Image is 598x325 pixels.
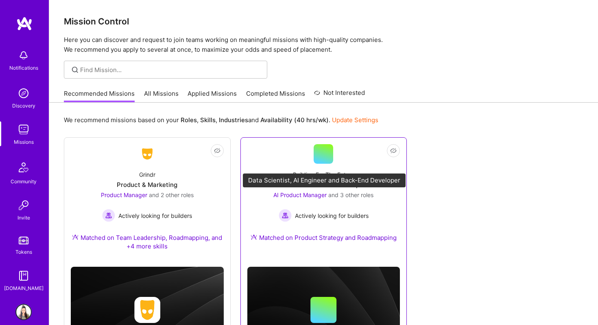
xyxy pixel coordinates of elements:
i: icon EyeClosed [214,147,220,154]
span: Actively looking for builders [295,211,369,220]
a: All Missions [144,89,179,103]
a: Building For The FutureTeam for a Tech StartupAI Product Manager and 3 other rolesActively lookin... [247,144,400,252]
a: User Avatar [13,304,34,320]
input: Find Mission... [80,66,261,74]
div: Matched on Team Leadership, Roadmapping, and +4 more skills [71,233,224,250]
span: AI Product Manager [273,191,327,198]
a: Applied Missions [188,89,237,103]
a: Update Settings [332,116,378,124]
img: discovery [15,85,32,101]
a: Company LogoGrindrProduct & MarketingProduct Manager and 2 other rolesActively looking for builde... [71,144,224,260]
img: Ateam Purple Icon [72,234,79,240]
img: bell [15,47,32,64]
img: Community [14,158,33,177]
img: tokens [19,237,28,244]
a: Not Interested [314,88,365,103]
img: Company logo [134,297,160,323]
b: Availability (40 hrs/wk) [260,116,329,124]
div: Invite [17,213,30,222]
div: Grindr [139,170,155,179]
div: Missions [14,138,34,146]
span: and 2 other roles [149,191,194,198]
img: logo [16,16,33,31]
img: Invite [15,197,32,213]
a: Recommended Missions [64,89,135,103]
div: Discovery [12,101,35,110]
img: Ateam Purple Icon [251,234,257,240]
i: icon EyeClosed [390,147,397,154]
div: Team for a Tech Startup [288,180,360,189]
div: Product & Marketing [117,180,177,189]
a: Completed Missions [246,89,305,103]
img: User Avatar [15,304,32,320]
span: and 3 other roles [328,191,373,198]
b: Skills [200,116,216,124]
p: Here you can discover and request to join teams working on meaningful missions with high-quality ... [64,35,583,55]
img: teamwork [15,121,32,138]
img: guide book [15,268,32,284]
span: Actively looking for builders [118,211,192,220]
b: Industries [219,116,248,124]
i: icon SearchGrey [70,65,80,75]
div: Tokens [15,248,32,256]
b: Roles [181,116,197,124]
div: Matched on Product Strategy and Roadmapping [251,233,397,242]
img: Actively looking for builders [279,209,292,222]
span: Product Manager [101,191,147,198]
img: Company Logo [137,147,157,161]
div: [DOMAIN_NAME] [4,284,44,292]
p: We recommend missions based on your , , and . [64,116,378,124]
h3: Mission Control [64,16,583,26]
div: Building For The Future [293,170,354,179]
div: Notifications [9,64,38,72]
img: Actively looking for builders [102,209,115,222]
div: Community [11,177,37,186]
